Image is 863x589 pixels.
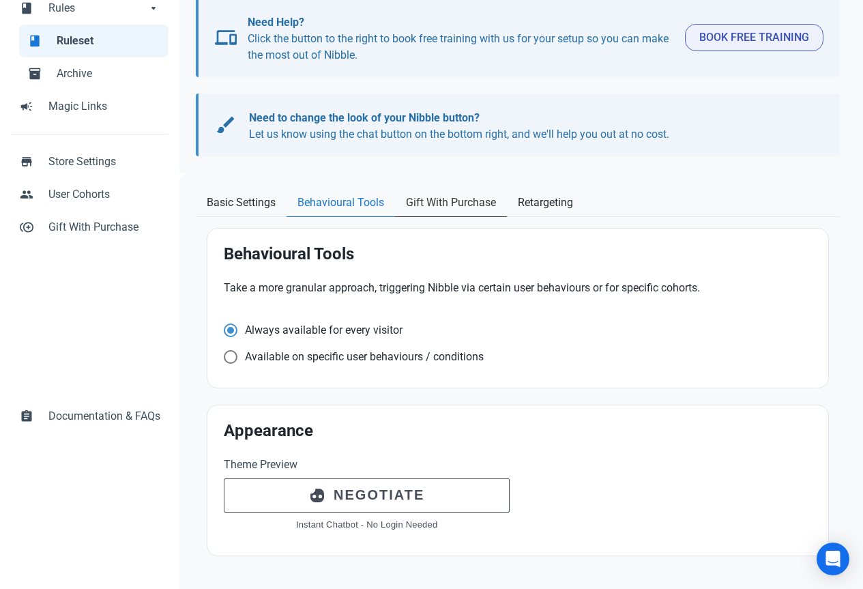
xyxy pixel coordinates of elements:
[224,422,812,440] h2: Appearance
[20,154,33,167] span: store
[57,33,160,49] span: Ruleset
[20,408,33,422] span: assignment
[224,457,510,473] label: Theme Preview
[685,24,823,51] button: Book Free Training
[518,195,573,211] span: Retargeting
[297,195,384,211] span: Behavioural Tools
[11,145,169,178] a: storeStore Settings
[224,280,812,296] p: Take a more granular approach, triggering Nibble via certain user behaviours or for specific coho...
[57,66,160,82] span: Archive
[48,408,160,425] span: Documentation & FAQs
[48,98,160,115] span: Magic Links
[248,14,674,63] p: Click the button to the right to book free training with us for your setup so you can make the mo...
[28,66,42,79] span: inventory_2
[249,111,480,124] b: Need to change the look of your Nibble button?
[215,114,237,136] span: brush
[296,518,438,532] div: Instant Chatbot - No Login Needed
[817,543,849,575] div: Open Intercom Messenger
[19,25,169,57] a: bookRuleset
[48,154,160,170] span: Store Settings
[699,29,809,46] span: Book Free Training
[28,33,42,46] span: book
[224,478,510,513] button: NEGOTIATE
[248,16,304,29] b: Need Help?
[249,110,811,143] p: Let us know using the chat button on the bottom right, and we'll help you out at no cost.
[224,245,812,263] h2: Behavioural Tools
[19,57,169,90] a: inventory_2Archive
[20,98,33,112] span: campaign
[20,219,33,233] span: control_point_duplicate
[11,400,169,433] a: assignmentDocumentation & FAQs
[237,350,484,364] span: Available on specific user behaviours / conditions
[48,219,160,235] span: Gift With Purchase
[207,195,276,211] span: Basic Settings
[237,324,403,337] span: Always available for every visitor
[406,195,496,211] span: Gift With Purchase
[215,27,237,48] span: devices
[48,186,160,203] span: User Cohorts
[20,186,33,200] span: people
[11,178,169,211] a: peopleUser Cohorts
[334,487,424,503] span: NEGOTIATE
[11,211,169,244] a: control_point_duplicateGift With Purchase
[11,90,169,123] a: campaignMagic Links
